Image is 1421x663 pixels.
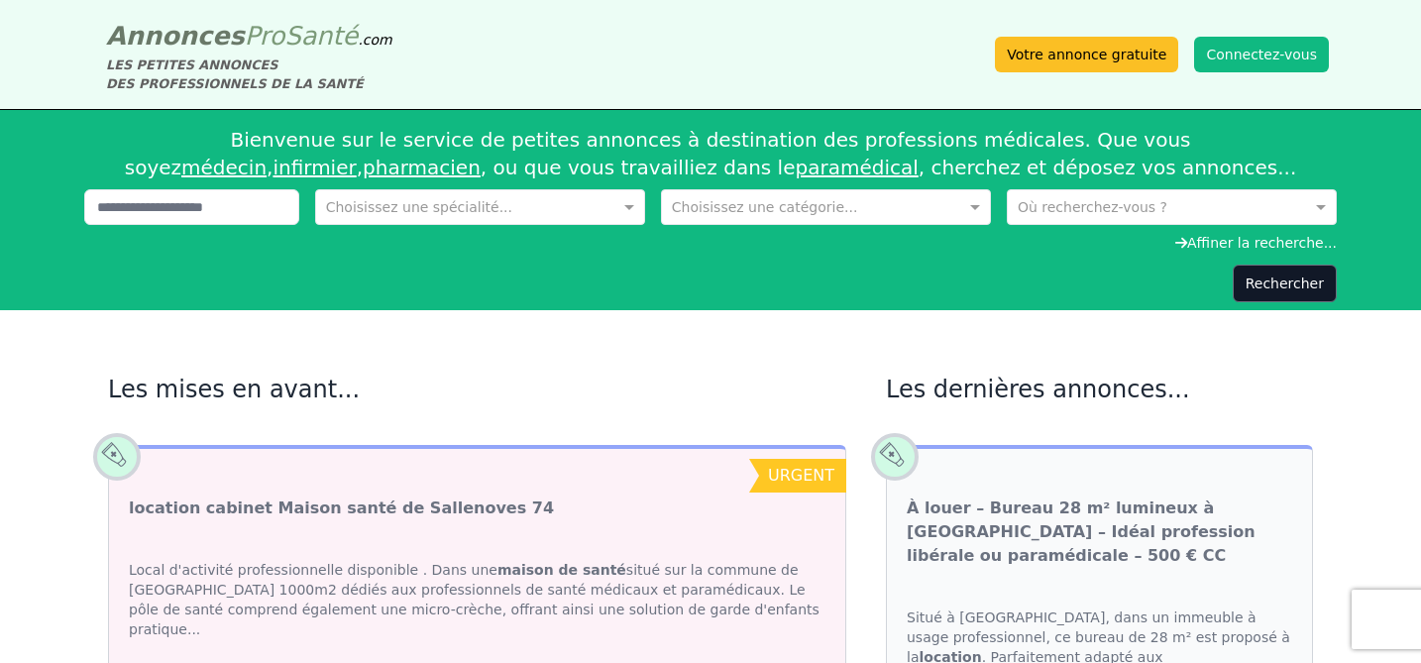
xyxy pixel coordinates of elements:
button: Connectez-vous [1194,37,1329,72]
div: Affiner la recherche... [84,233,1337,253]
a: pharmacien [363,156,481,179]
a: paramédical [795,156,918,179]
div: Bienvenue sur le service de petites annonces à destination des professions médicales. Que vous so... [84,118,1337,189]
a: médecin [181,156,267,179]
a: Votre annonce gratuite [995,37,1178,72]
strong: maison de santé [497,562,626,578]
a: location cabinet Maison santé de Sallenoves 74 [129,497,554,520]
span: urgent [768,466,834,485]
h2: Les dernières annonces... [886,374,1313,405]
span: Annonces [106,21,245,51]
span: Santé [284,21,358,51]
a: À louer – Bureau 28 m² lumineux à [GEOGRAPHIC_DATA] – Idéal profession libérale ou paramédicale –... [907,497,1292,568]
div: Local d'activité professionnelle disponible . Dans une situé sur la commune de [GEOGRAPHIC_DATA] ... [109,540,845,659]
h2: Les mises en avant... [108,374,846,405]
div: LES PETITES ANNONCES DES PROFESSIONNELS DE LA SANTÉ [106,55,392,93]
span: .com [358,32,391,48]
span: Pro [245,21,285,51]
button: Rechercher [1233,265,1337,302]
a: infirmier [273,156,356,179]
a: AnnoncesProSanté.com [106,21,392,51]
